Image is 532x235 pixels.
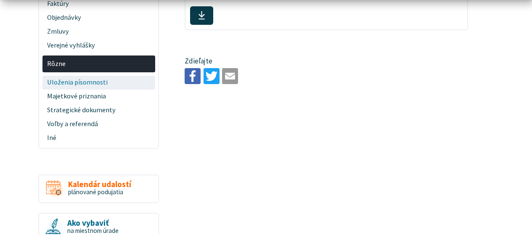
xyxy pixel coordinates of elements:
[42,55,155,73] a: Rôzne
[47,103,150,117] span: Strategické dokumenty
[47,131,150,145] span: Iné
[185,68,201,84] img: Zdieľať na Facebooku
[42,103,155,117] a: Strategické dokumenty
[47,117,150,131] span: Voľby a referendá
[42,38,155,52] a: Verejné vyhlášky
[47,24,150,38] span: Zmluvy
[47,76,150,90] span: Uloženia písomnosti
[42,11,155,24] a: Objednávky
[222,68,238,84] img: Zdieľať e-mailom
[47,57,150,71] span: Rôzne
[42,131,155,145] a: Iné
[38,174,159,203] a: Kalendár udalostí plánované podujatia
[42,24,155,38] a: Zmluvy
[68,188,123,196] span: plánované podujatia
[68,180,131,189] span: Kalendár udalostí
[204,68,220,84] img: Zdieľať na Twitteri
[185,56,468,67] p: Zdieľajte
[42,117,155,131] a: Voľby a referendá
[42,76,155,90] a: Uloženia písomnosti
[47,90,150,103] span: Majetkové priznania
[47,11,150,24] span: Objednávky
[42,90,155,103] a: Majetkové priznania
[67,227,119,235] span: na miestnom úrade
[47,38,150,52] span: Verejné vyhlášky
[67,219,119,227] span: Ako vybaviť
